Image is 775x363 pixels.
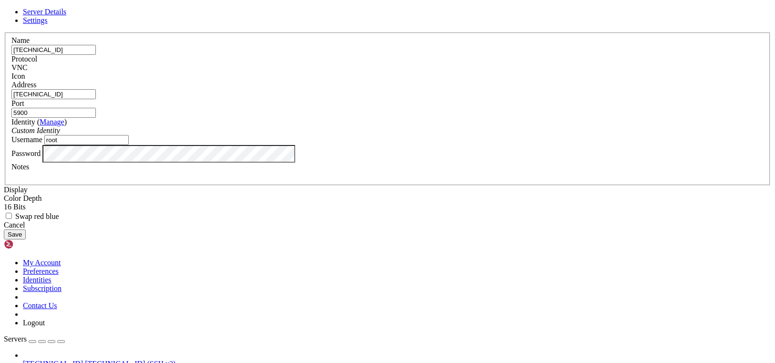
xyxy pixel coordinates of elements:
div: (4, 26) [20,227,24,236]
x-row: ################################### [4,55,650,64]
span: └─ [4,228,11,235]
span: root [19,219,34,227]
label: Notes [11,163,29,171]
a: Identities [23,276,52,284]
x-row: # VNC SSH Tunnel Instructions # [4,47,650,55]
img: Shellngn [4,239,59,249]
x-row: Credentials File: /home/[PERSON_NAME]/.credentials [4,167,650,176]
label: Username [11,135,42,144]
div: 16 Bits [4,203,771,211]
a: Settings [23,16,48,24]
x-row: ssh -L 61000:127.0.0.1:5901 -N -l vnc [TECHNICAL_ID] [4,98,650,107]
a: Subscription [23,284,62,292]
a: Contact Us [23,301,57,310]
a: Servers [4,335,65,343]
i: Custom Identity [11,126,60,135]
x-row: [URL][DOMAIN_NAME] [4,133,650,141]
label: If the colors of your display appear wrong (blues appear orange or red, etc.), it may be that you... [4,212,59,220]
span: ㉿ [34,218,42,227]
span: ~ [107,219,111,227]
label: The color depth to request, in bits-per-pixel. [4,194,42,202]
input: Server Name [11,45,96,55]
label: Display [4,186,28,194]
span: # [11,228,15,235]
span: ┌──( [4,219,19,227]
label: Identity [11,118,67,126]
input: Swap red blue [6,213,12,219]
span: 16 Bits [4,203,26,211]
span: )-[ [96,219,107,227]
a: Logout [23,319,45,327]
label: Icon [11,72,25,80]
x-row: Linux [PHONE_NUMBER][DOMAIN_NAME] [DATE]-amd64 #1 SMP PREEMPT_DYNAMIC Kali 6.12.25-1kali1 ([DATE]... [4,4,650,12]
span: VNC [11,63,28,72]
label: Name [11,36,30,44]
x-row: * Run the command below to start the SSH tunnel for VNC [4,81,650,90]
span: [PHONE_NUMBER] [42,219,96,227]
div: Custom Identity [11,126,764,135]
x-row: * Ensure you have a VNC Client installed on your local machine [4,73,650,81]
div: VNC [11,63,764,72]
span: ( ) [37,118,67,126]
x-row: Akamai Connected Cloud Kali Marketplace App [4,21,650,30]
input: Port Number [11,108,96,118]
label: Protocol [11,55,37,63]
button: Save [4,229,26,239]
input: Host Name or IP [11,89,96,99]
a: Server Details [23,8,66,16]
x-row: ################################### [4,38,650,47]
x-row: ### To remove this message, you can edit the /etc/motd file ### [4,150,650,158]
a: Manage [40,118,64,126]
x-row: To delete this message of the day: rm /etc/motd [4,184,650,193]
label: Password [11,149,41,157]
label: Address [11,81,36,89]
span: Servers [4,335,27,343]
label: Port [11,99,24,107]
input: Login Username [44,135,129,145]
span: Swap red blue [15,212,59,220]
a: My Account [23,259,61,267]
x-row: * For more Detailed documentation please visit the official Documentation below [4,115,650,124]
span: ] [111,219,115,227]
div: Cancel [4,221,771,229]
a: Preferences [23,267,59,275]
